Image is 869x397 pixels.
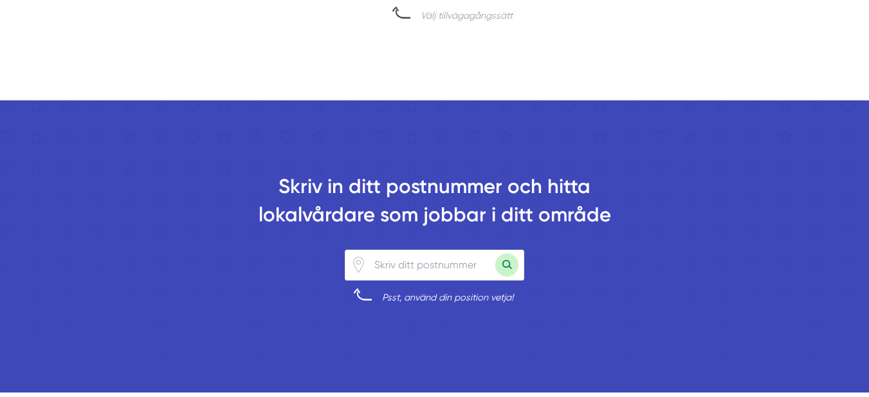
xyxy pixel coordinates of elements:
[219,172,651,237] h2: Skriv in ditt postnummer och hitta lokalvårdare som jobbar i ditt område
[351,257,367,273] span: Klicka för att använda din position.
[421,9,513,22] div: Välj tillvägagångssätt
[495,254,518,277] button: Sök med postnummer
[367,250,495,280] input: Skriv ditt postnummer
[382,291,513,304] div: Psst, använd din position vetja!
[351,257,367,273] svg: Pin / Karta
